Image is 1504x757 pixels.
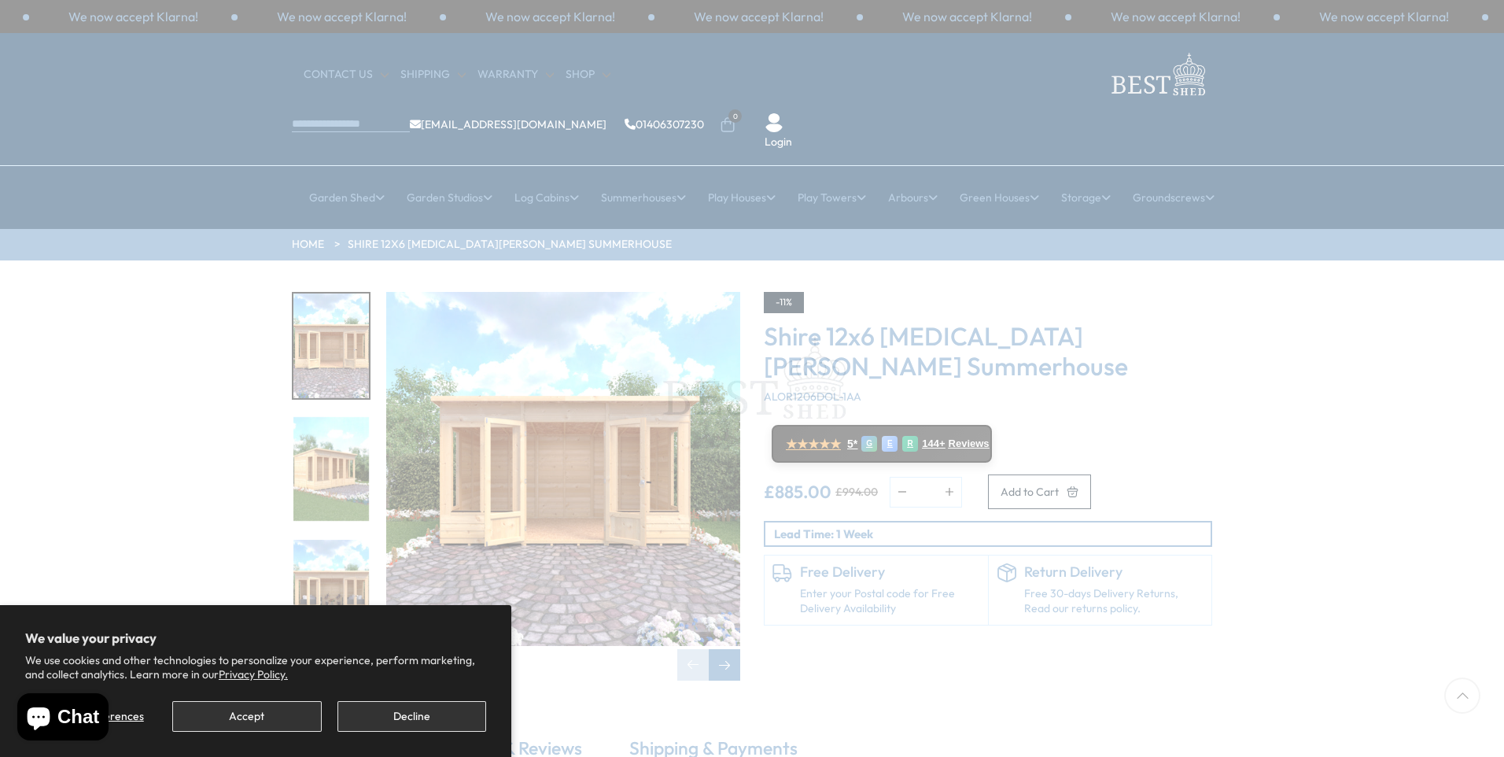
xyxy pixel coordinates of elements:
[13,693,113,744] inbox-online-store-chat: Shopify online store chat
[219,667,288,681] a: Privacy Policy.
[172,701,321,732] button: Accept
[337,701,486,732] button: Decline
[25,630,486,646] h2: We value your privacy
[25,653,486,681] p: We use cookies and other technologies to personalize your experience, perform marketing, and coll...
